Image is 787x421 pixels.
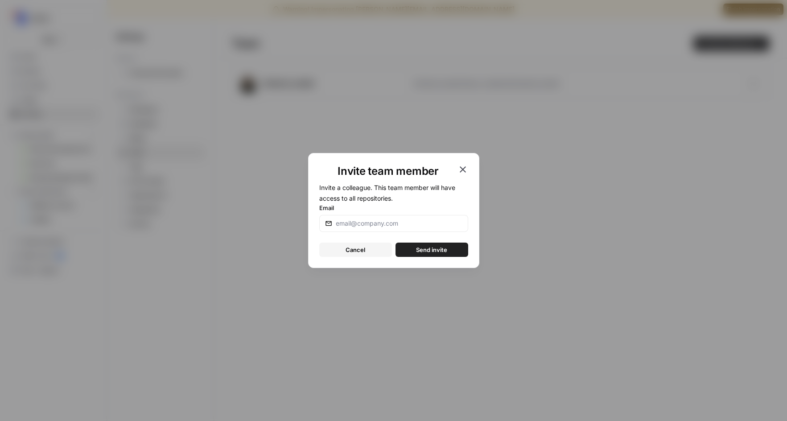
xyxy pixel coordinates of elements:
span: Invite a colleague. This team member will have access to all repositories. [319,184,455,202]
button: Send invite [396,243,468,257]
label: Email [319,203,468,212]
button: Cancel [319,243,392,257]
span: Cancel [346,245,365,254]
h1: Invite team member [319,164,457,178]
input: email@company.com [336,219,462,228]
span: Send invite [416,245,447,254]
